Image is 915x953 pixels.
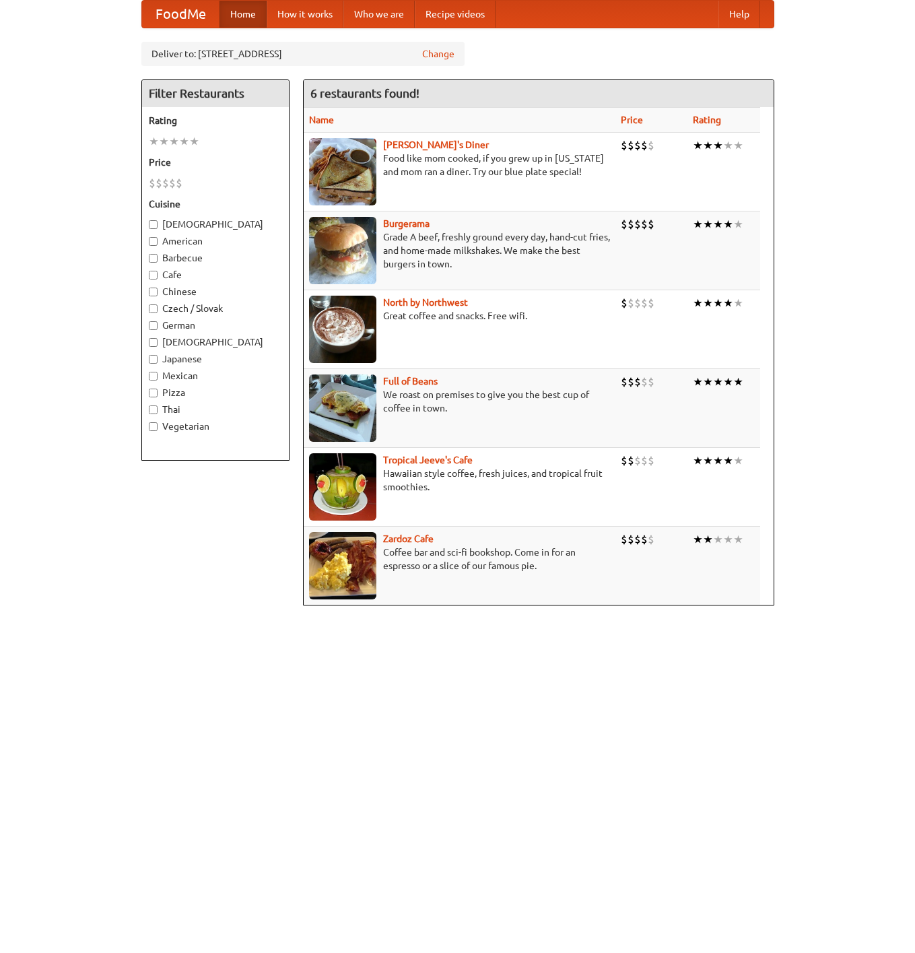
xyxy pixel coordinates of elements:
[149,237,158,246] input: American
[309,114,334,125] a: Name
[149,405,158,414] input: Thai
[628,296,634,310] li: $
[703,374,713,389] li: ★
[219,1,267,28] a: Home
[169,134,179,149] li: ★
[149,234,282,248] label: American
[309,138,376,205] img: sallys.jpg
[309,230,610,271] p: Grade A beef, freshly ground every day, hand-cut fries, and home-made milkshakes. We make the bes...
[149,386,282,399] label: Pizza
[703,453,713,468] li: ★
[159,134,169,149] li: ★
[693,114,721,125] a: Rating
[621,138,628,153] li: $
[648,374,654,389] li: $
[383,297,468,308] a: North by Northwest
[648,453,654,468] li: $
[723,532,733,547] li: ★
[141,42,465,66] div: Deliver to: [STREET_ADDRESS]
[149,369,282,383] label: Mexican
[723,374,733,389] li: ★
[703,138,713,153] li: ★
[693,138,703,153] li: ★
[713,138,723,153] li: ★
[149,304,158,313] input: Czech / Slovak
[693,453,703,468] li: ★
[149,319,282,332] label: German
[189,134,199,149] li: ★
[723,217,733,232] li: ★
[621,374,628,389] li: $
[309,309,610,323] p: Great coffee and snacks. Free wifi.
[628,453,634,468] li: $
[415,1,496,28] a: Recipe videos
[149,254,158,263] input: Barbecue
[723,296,733,310] li: ★
[628,374,634,389] li: $
[149,302,282,315] label: Czech / Slovak
[634,138,641,153] li: $
[648,532,654,547] li: $
[383,533,434,544] b: Zardoz Cafe
[723,138,733,153] li: ★
[703,217,713,232] li: ★
[634,217,641,232] li: $
[634,532,641,547] li: $
[621,532,628,547] li: $
[310,87,419,100] ng-pluralize: 6 restaurants found!
[641,453,648,468] li: $
[149,335,282,349] label: [DEMOGRAPHIC_DATA]
[641,532,648,547] li: $
[733,138,743,153] li: ★
[648,217,654,232] li: $
[718,1,760,28] a: Help
[621,296,628,310] li: $
[149,218,282,231] label: [DEMOGRAPHIC_DATA]
[703,532,713,547] li: ★
[641,296,648,310] li: $
[309,467,610,494] p: Hawaiian style coffee, fresh juices, and tropical fruit smoothies.
[693,296,703,310] li: ★
[149,114,282,127] h5: Rating
[149,156,282,169] h5: Price
[149,420,282,433] label: Vegetarian
[733,217,743,232] li: ★
[634,296,641,310] li: $
[733,532,743,547] li: ★
[693,532,703,547] li: ★
[383,218,430,229] a: Burgerama
[383,139,489,150] a: [PERSON_NAME]'s Diner
[713,453,723,468] li: ★
[621,453,628,468] li: $
[713,532,723,547] li: ★
[142,1,219,28] a: FoodMe
[149,352,282,366] label: Japanese
[713,374,723,389] li: ★
[149,197,282,211] h5: Cuisine
[149,321,158,330] input: German
[309,296,376,363] img: north.jpg
[641,374,648,389] li: $
[149,268,282,282] label: Cafe
[309,532,376,599] img: zardoz.jpg
[149,372,158,381] input: Mexican
[383,376,438,387] b: Full of Beans
[634,374,641,389] li: $
[733,374,743,389] li: ★
[621,114,643,125] a: Price
[309,152,610,178] p: Food like mom cooked, if you grew up in [US_STATE] and mom ran a diner. Try our blue plate special!
[309,546,610,572] p: Coffee bar and sci-fi bookshop. Come in for an espresso or a slice of our famous pie.
[648,138,654,153] li: $
[267,1,343,28] a: How it works
[641,138,648,153] li: $
[162,176,169,191] li: $
[628,138,634,153] li: $
[149,285,282,298] label: Chinese
[383,455,473,465] a: Tropical Jeeve's Cafe
[149,176,156,191] li: $
[149,355,158,364] input: Japanese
